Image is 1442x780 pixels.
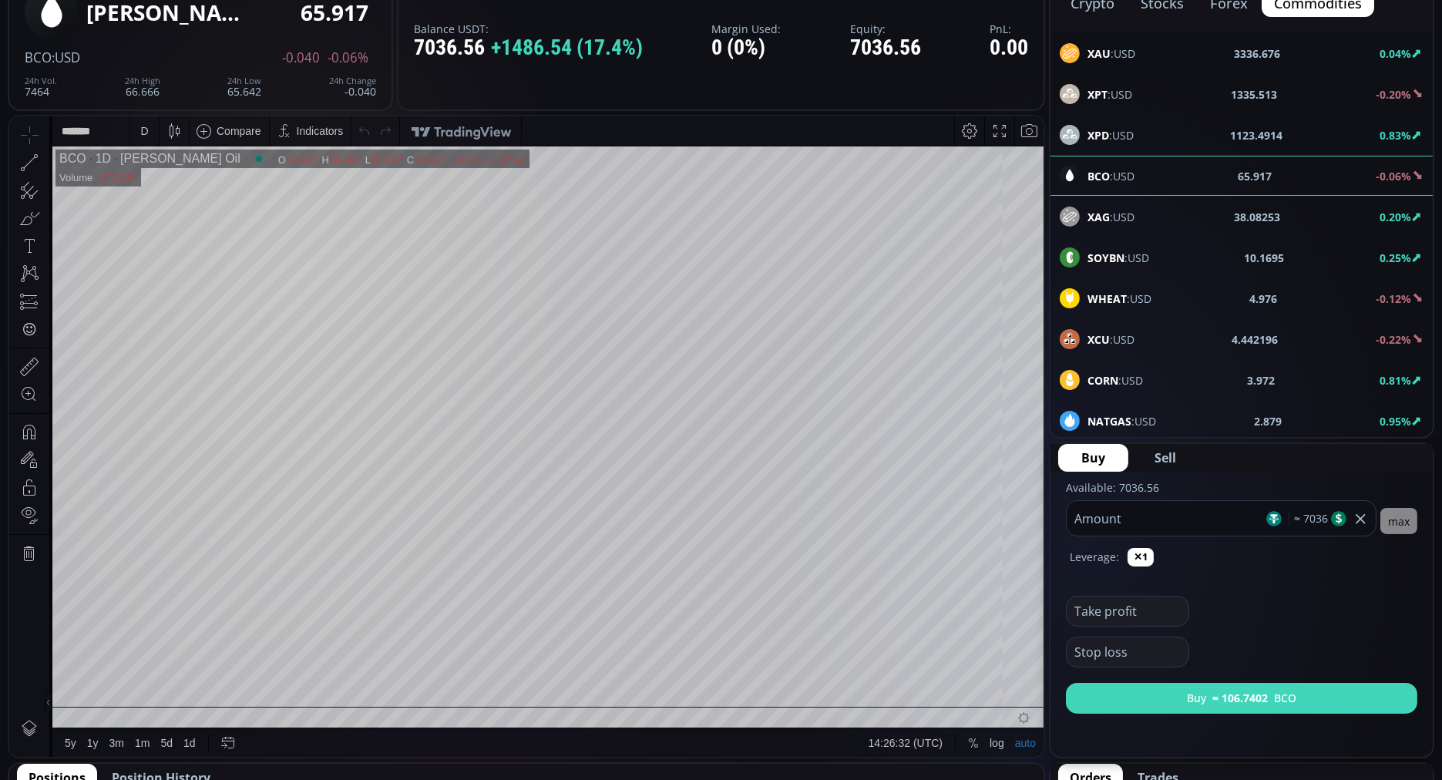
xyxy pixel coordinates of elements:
[1248,372,1276,388] b: 3.972
[207,8,252,21] div: Compare
[1380,128,1411,143] b: 0.83%
[1380,250,1411,265] b: 0.25%
[1087,250,1124,265] b: SOYBN
[50,35,77,49] div: BCO
[711,23,781,35] label: Margin Used:
[1212,690,1268,706] b: ≈ 106.7402
[86,1,240,25] div: [PERSON_NAME] Oil
[990,36,1028,60] div: 0.00
[277,38,308,49] div: 65.957
[89,55,126,67] div: 17.316K
[1087,413,1156,429] span: :USD
[1087,414,1131,429] b: NATGAS
[1250,291,1278,307] b: 4.976
[1376,332,1411,347] b: -0.22%
[1087,291,1127,306] b: WHEAT
[1380,414,1411,429] b: 0.95%
[1235,45,1281,62] b: 3336.676
[398,38,405,49] div: C
[14,206,26,220] div: 
[1087,86,1132,103] span: :USD
[1066,683,1417,714] button: Buy≈ 106.7402BCO
[1087,87,1108,102] b: XPT
[125,76,160,86] div: 24h High
[1380,46,1411,61] b: 0.04%
[441,38,516,49] div: −0.644 (−0.97%)
[321,38,351,49] div: 66.666
[414,36,643,60] div: 7036.56
[313,38,321,49] div: H
[125,76,160,97] div: 66.666
[1087,128,1109,143] b: XPD
[25,76,57,97] div: 7464
[990,23,1028,35] label: PnL:
[1231,127,1283,143] b: 1123.4914
[227,76,261,97] div: 65.642
[174,620,187,633] div: 1d
[243,35,257,49] div: Market open
[1289,510,1328,526] span: ≈ 7036
[227,76,261,86] div: 24h Low
[25,76,57,86] div: 24h Vol.
[1380,373,1411,388] b: 0.81%
[131,8,139,21] div: D
[55,620,67,633] div: 5y
[25,49,52,66] span: BCO
[980,620,995,633] div: log
[328,51,368,65] span: -0.06%
[1155,449,1176,467] span: Sell
[329,76,376,97] div: -0.040
[282,51,320,65] span: -0.040
[126,620,140,633] div: 1m
[1234,209,1280,225] b: 38.08253
[1087,331,1134,348] span: :USD
[850,36,921,60] div: 7036.56
[1376,291,1411,306] b: -0.12%
[1231,86,1277,103] b: 1335.513
[207,612,231,641] div: Go to
[287,8,334,21] div: Indicators
[1087,373,1118,388] b: CORN
[1070,549,1119,565] label: Leverage:
[102,35,231,49] div: [PERSON_NAME] Oil
[975,612,1000,641] div: Toggle Log Scale
[1087,210,1110,224] b: XAG
[1087,45,1135,62] span: :USD
[1006,620,1027,633] div: auto
[77,35,102,49] div: 1D
[491,36,643,60] span: +1486.54 (17.4%)
[1232,331,1279,348] b: 4.442196
[1254,413,1282,429] b: 2.879
[152,620,164,633] div: 5d
[1066,480,1159,495] label: Available: 7036.56
[1087,250,1149,266] span: :USD
[356,38,362,49] div: L
[78,620,89,633] div: 1y
[301,1,368,25] div: 65.917
[50,55,83,67] div: Volume
[1128,548,1154,567] button: ✕1
[1000,612,1032,641] div: Toggle Auto Scale
[1058,444,1128,472] button: Buy
[1087,127,1134,143] span: :USD
[269,38,277,49] div: O
[1081,449,1105,467] span: Buy
[1376,87,1411,102] b: -0.20%
[1087,209,1134,225] span: :USD
[35,576,42,597] div: Hide Drawings Toolbar
[405,38,436,49] div: 65.917
[362,38,393,49] div: 65.637
[1087,332,1110,347] b: XCU
[1131,444,1199,472] button: Sell
[52,49,80,66] span: :USD
[850,23,921,35] label: Equity:
[854,612,939,641] button: 14:26:32 (UTC)
[1087,291,1151,307] span: :USD
[1087,46,1111,61] b: XAU
[100,620,115,633] div: 3m
[953,612,975,641] div: Toggle Percentage
[859,620,933,633] span: 14:26:32 (UTC)
[329,76,376,86] div: 24h Change
[414,23,643,35] label: Balance USDT:
[1087,372,1143,388] span: :USD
